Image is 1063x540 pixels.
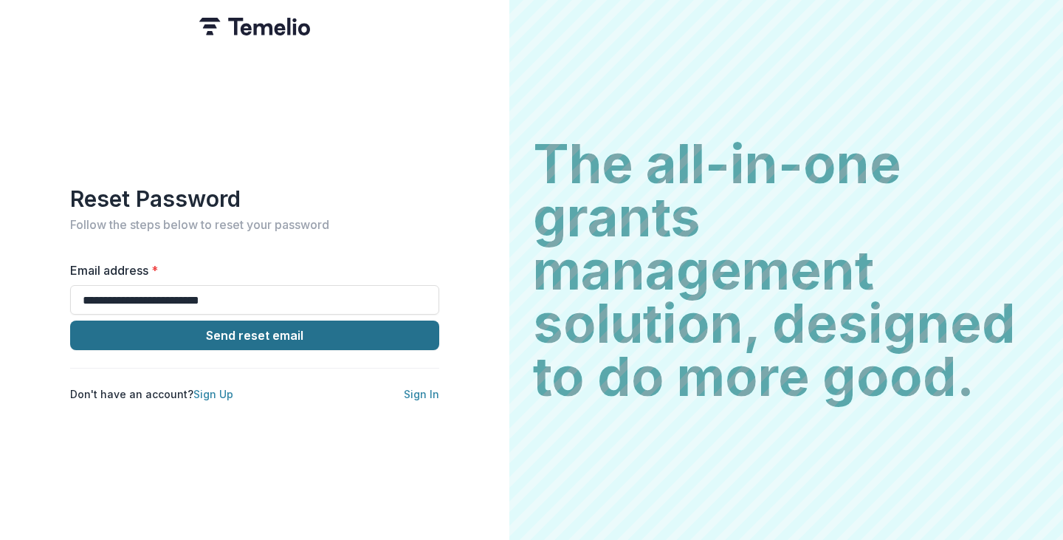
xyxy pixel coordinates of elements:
a: Sign Up [193,388,233,400]
h2: Follow the steps below to reset your password [70,218,439,232]
p: Don't have an account? [70,386,233,402]
h1: Reset Password [70,185,439,212]
a: Sign In [404,388,439,400]
label: Email address [70,262,430,279]
img: Temelio [199,18,310,35]
button: Send reset email [70,321,439,350]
